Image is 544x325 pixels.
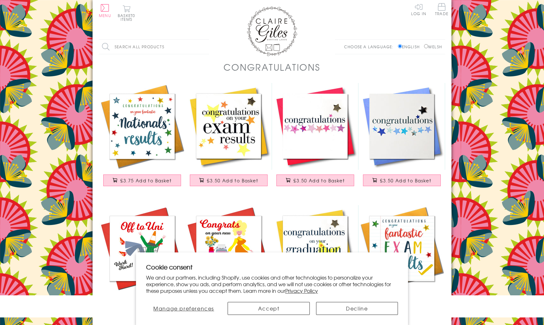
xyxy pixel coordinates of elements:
[359,83,445,192] a: Congratulations Card, Blue Stars, Embellished with a padded star £3.50 Add to Basket
[185,205,272,315] a: New Job Congratulations Card, 9-5 Dolly, Embellished with colourful pompoms £3.75 Add to Basket
[185,205,272,292] img: New Job Congratulations Card, 9-5 Dolly, Embellished with colourful pompoms
[118,5,135,21] button: Basket0 items
[153,304,214,312] span: Manage preferences
[120,177,172,184] span: £3.75 Add to Basket
[146,263,398,271] h2: Cookie consent
[247,6,297,56] img: Claire Giles Greetings Cards
[359,83,445,170] img: Congratulations Card, Blue Stars, Embellished with a padded star
[272,83,359,192] a: Congratulations Card, Pink Stars, Embellished with a padded star £3.50 Add to Basket
[272,205,359,315] a: Congratulations Graduation Card, Embellished with a padded star £3.50 Add to Basket
[424,44,442,50] label: Welsh
[276,174,354,186] button: £3.50 Add to Basket
[359,205,445,315] a: Exam Congratulations Card, Star, fantastic results, Embellished with pompoms £3.75 Add to Basket
[146,274,398,294] p: We and our partners, including Shopify, use cookies and other technologies to personalize your ex...
[190,174,268,186] button: £3.50 Add to Basket
[207,177,258,184] span: £3.50 Add to Basket
[398,44,423,50] label: English
[398,44,402,48] input: English
[99,4,111,17] button: Menu
[424,44,428,48] input: Welsh
[359,205,445,292] img: Exam Congratulations Card, Star, fantastic results, Embellished with pompoms
[363,174,441,186] button: £3.50 Add to Basket
[121,13,135,22] span: 0 items
[285,287,318,294] a: Privacy Policy
[228,302,309,315] button: Accept
[293,177,345,184] span: £3.50 Add to Basket
[435,3,448,15] span: Trade
[380,177,431,184] span: £3.50 Add to Basket
[99,13,111,18] span: Menu
[99,40,209,54] input: Search all products
[224,61,320,74] h1: Congratulations
[272,83,359,170] img: Congratulations Card, Pink Stars, Embellished with a padded star
[99,205,185,292] img: Congratulations and Good Luck Card, Off to Uni, Embellished with pompoms
[316,302,398,315] button: Decline
[344,44,397,50] p: Choose a language:
[99,205,185,315] a: Congratulations and Good Luck Card, Off to Uni, Embellished with pompoms £3.75 Add to Basket
[411,3,426,15] a: Log In
[99,83,185,170] img: Congratulations National Exam Results Card, Star, Embellished with pompoms
[103,174,181,186] button: £3.75 Add to Basket
[272,205,359,292] img: Congratulations Graduation Card, Embellished with a padded star
[203,40,209,54] input: Search
[99,83,185,192] a: Congratulations National Exam Results Card, Star, Embellished with pompoms £3.75 Add to Basket
[146,302,221,315] button: Manage preferences
[435,3,448,17] a: Trade
[185,83,272,170] img: Congratulations Card, exam results, Embellished with a padded star
[185,83,272,192] a: Congratulations Card, exam results, Embellished with a padded star £3.50 Add to Basket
